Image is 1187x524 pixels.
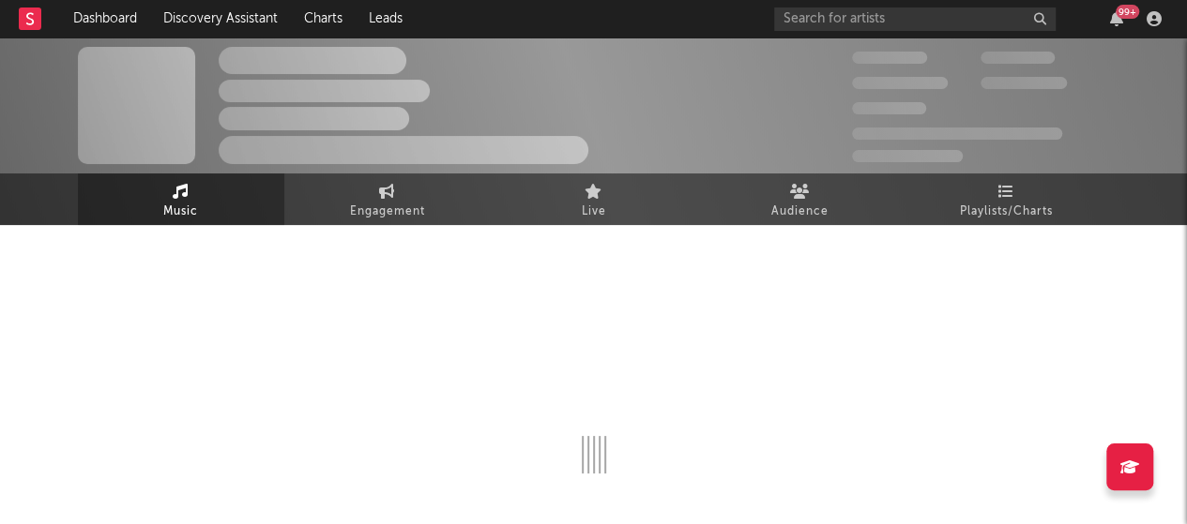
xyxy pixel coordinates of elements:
a: Playlists/Charts [904,173,1110,225]
button: 99+ [1110,11,1123,26]
input: Search for artists [774,7,1056,31]
span: 50,000,000 [852,77,948,89]
span: Jump Score: 85.0 [852,150,963,162]
span: Live [582,201,606,223]
span: Music [163,201,198,223]
div: 99 + [1116,5,1139,19]
span: 100,000 [852,102,926,114]
span: 1,000,000 [981,77,1067,89]
span: 50,000,000 Monthly Listeners [852,127,1062,140]
a: Audience [697,173,904,225]
span: 300,000 [852,52,927,64]
a: Music [78,173,284,225]
a: Live [491,173,697,225]
span: Audience [771,201,829,223]
a: Engagement [284,173,491,225]
span: Engagement [350,201,425,223]
span: 100,000 [981,52,1055,64]
span: Playlists/Charts [960,201,1053,223]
